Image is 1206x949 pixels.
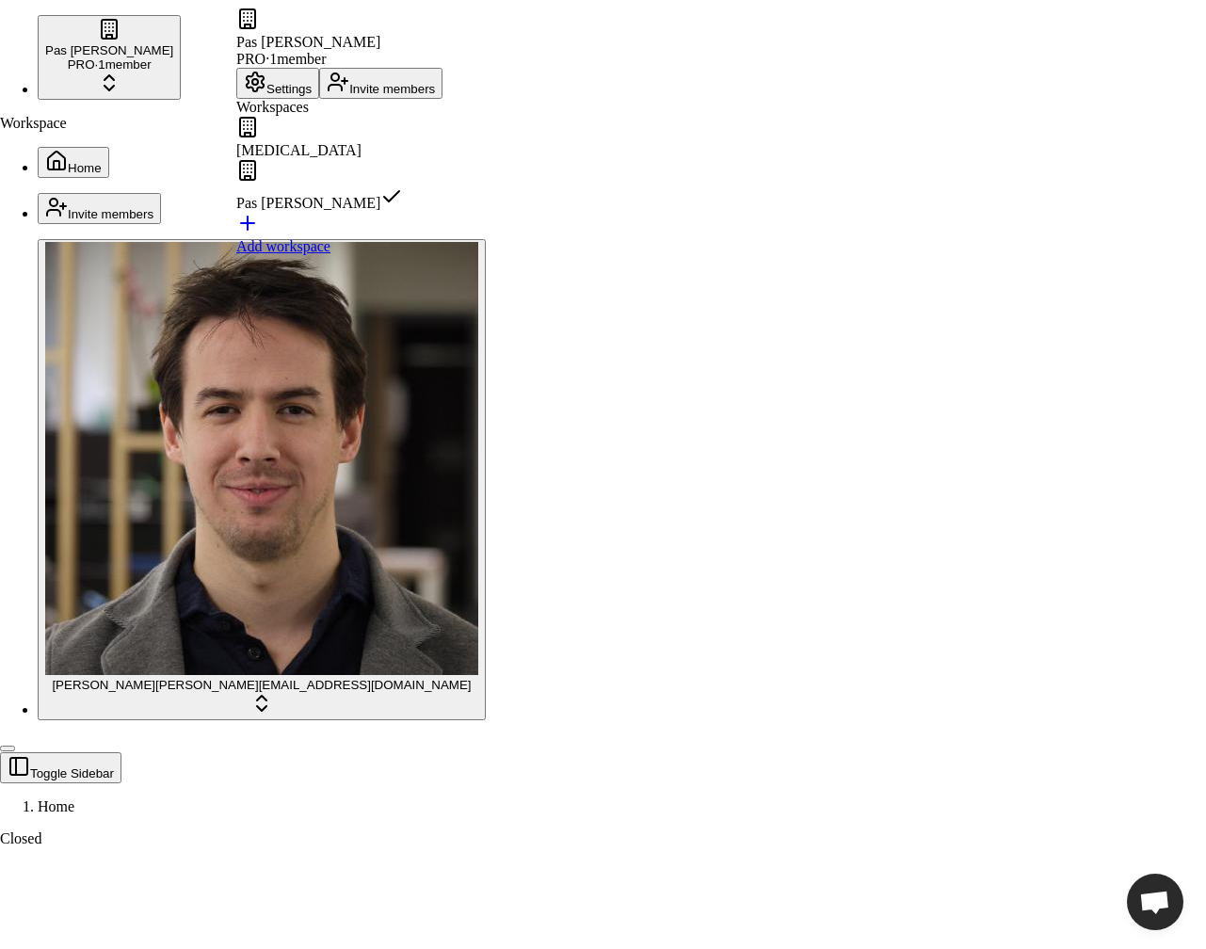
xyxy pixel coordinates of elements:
[236,80,319,96] a: Settings
[319,80,442,96] a: Invite members
[236,238,442,255] div: Add workspace
[236,159,442,212] div: Pas [PERSON_NAME]
[319,68,442,99] button: Invite members
[236,34,442,51] div: Pas [PERSON_NAME]
[236,99,442,116] div: Workspaces
[236,68,319,99] button: Settings
[236,116,442,159] div: [MEDICAL_DATA]
[236,51,442,68] div: PRO · 1 member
